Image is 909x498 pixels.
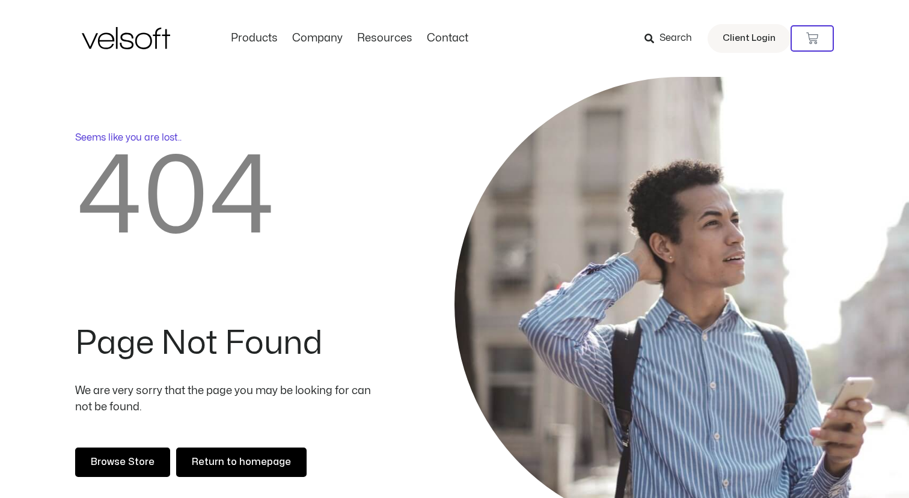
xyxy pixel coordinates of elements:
[660,31,692,46] span: Search
[285,32,350,45] a: CompanyMenu Toggle
[75,383,379,415] p: We are very sorry that the page you may be looking for can not be found.
[224,32,476,45] nav: Menu
[82,27,170,49] img: Velsoft Training Materials
[75,145,379,252] h2: 404
[420,32,476,45] a: ContactMenu Toggle
[75,448,170,478] a: Browse Store
[723,31,776,46] span: Client Login
[91,455,155,470] span: Browse Store
[75,130,379,145] p: Seems like you are lost..
[708,24,791,53] a: Client Login
[176,448,307,478] a: Return to homepage
[192,455,291,470] span: Return to homepage
[350,32,420,45] a: ResourcesMenu Toggle
[644,28,700,49] a: Search
[75,327,379,360] h2: Page Not Found
[224,32,285,45] a: ProductsMenu Toggle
